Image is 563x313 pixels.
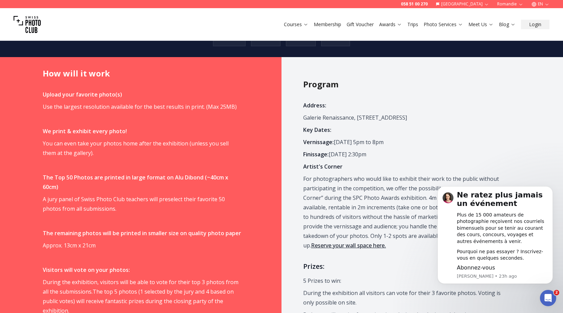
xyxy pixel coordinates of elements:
p: [DATE] 5pm to 8pm [303,137,502,147]
a: Gift Voucher [347,21,374,28]
a: Trips [407,21,418,28]
strong: Upload your favorite photo(s) [43,91,122,98]
span: 2 [554,290,559,295]
strong: The remaining photos will be printed in smaller size on quality photo paper [43,229,241,237]
p: Approx. 13cm x 21cm [43,241,241,250]
strong: Vernissage: [303,138,334,146]
button: Membership [311,20,344,29]
p: [DATE] 2:30pm [303,150,502,159]
strong: Visitors will vote on your photos: [43,266,130,274]
strong: We print & exhibit every photo! [43,127,127,135]
p: During the exhibition all visitors can vote for their 3 favorite photos. Voting is only possible ... [303,288,502,307]
a: Reserve your wall space here. [311,242,386,249]
button: Gift Voucher [344,20,376,29]
strong: The Top 50 Photos are printed in large format on Alu Dibond (~40cm x 60cm) [43,174,228,191]
a: Meet Us [468,21,493,28]
img: Swiss photo club [14,11,41,38]
button: Login [521,20,549,29]
strong: Finissage: [303,151,329,158]
a: Membership [314,21,341,28]
p: Use the largest resolution available for the best results in print. (Max 25MB) [43,102,241,111]
a: Blog [499,21,516,28]
p: You can even take your photos home after the exhibition (unless you sell them at the gallery). [43,139,241,158]
strong: Artist's Corner [303,163,343,170]
p: For photographers who would like to exhibit their work to the public without participating in the... [303,174,502,250]
button: Courses [281,20,311,29]
iframe: Intercom live chat [540,290,556,306]
button: Awards [376,20,405,29]
p: Galerie Renaissance, [STREET_ADDRESS] [303,113,502,122]
strong: Key Dates: [303,126,331,134]
h3: Prizes: [303,261,502,272]
iframe: Intercom notifications message [427,177,563,295]
button: Blog [496,20,518,29]
p: 5 Prizes to win: [303,276,502,285]
a: Courses [284,21,308,28]
button: Trips [405,20,421,29]
p: A jury panel of Swiss Photo Club teachers will preselect their favorite 50 photos from all submis... [43,194,241,213]
button: Photo Services [421,20,466,29]
a: Awards [379,21,402,28]
a: 058 51 00 270 [401,1,428,7]
h2: How will it work [43,68,260,79]
h2: Program [303,79,520,90]
button: Meet Us [466,20,496,29]
strong: Address: [303,102,326,109]
a: Photo Services [424,21,463,28]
